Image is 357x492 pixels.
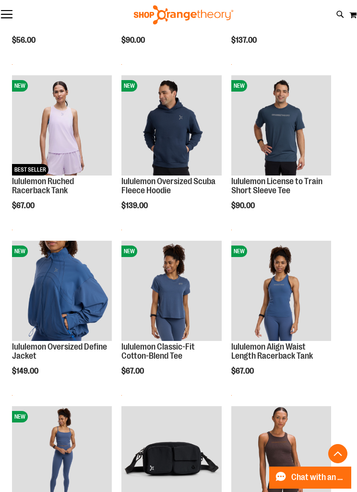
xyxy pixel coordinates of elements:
[231,36,258,45] span: $137.00
[12,75,112,175] img: lululemon Ruched Racerback Tank
[12,176,74,196] a: lululemon Ruched Racerback Tank
[12,342,107,361] a: lululemon Oversized Define Jacket
[121,241,221,340] img: lululemon Classic-Fit Cotton-Blend Tee
[291,473,345,482] span: Chat with an Expert
[231,201,256,210] span: $90.00
[121,75,221,176] a: lululemon Oversized Scuba Fleece HoodieNEW
[121,80,137,92] span: NEW
[12,246,28,257] span: NEW
[231,176,322,196] a: lululemon License to Train Short Sleeve Tee
[226,70,336,235] div: product
[231,75,331,176] a: lululemon License to Train Short Sleeve TeeNEW
[12,411,28,422] span: NEW
[121,367,145,375] span: $67.00
[7,70,117,235] div: product
[12,36,37,45] span: $56.00
[231,241,331,340] img: lululemon Align Waist Length Racerback Tank
[231,241,331,342] a: lululemon Align Waist Length Racerback TankNEW
[12,241,112,340] img: lululemon Oversized Define Jacket
[12,164,48,176] span: BEST SELLER
[231,367,255,375] span: $67.00
[12,367,40,375] span: $149.00
[121,241,221,342] a: lululemon Classic-Fit Cotton-Blend TeeNEW
[7,236,117,400] div: product
[231,246,247,257] span: NEW
[226,236,336,400] div: product
[121,36,146,45] span: $90.00
[121,342,195,361] a: lululemon Classic-Fit Cotton-Blend Tee
[269,467,352,489] button: Chat with an Expert
[231,342,313,361] a: lululemon Align Waist Length Racerback Tank
[231,75,331,175] img: lululemon License to Train Short Sleeve Tee
[231,80,247,92] span: NEW
[121,75,221,175] img: lululemon Oversized Scuba Fleece Hoodie
[12,201,36,210] span: $67.00
[117,236,226,400] div: product
[12,241,112,342] a: lululemon Oversized Define JacketNEW
[12,75,112,176] a: lululemon Ruched Racerback TankNEWBEST SELLER
[117,70,226,235] div: product
[121,246,137,257] span: NEW
[121,201,149,210] span: $139.00
[12,80,28,92] span: NEW
[328,444,347,463] button: Back To Top
[121,176,215,196] a: lululemon Oversized Scuba Fleece Hoodie
[132,5,235,24] img: Shop Orangetheory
